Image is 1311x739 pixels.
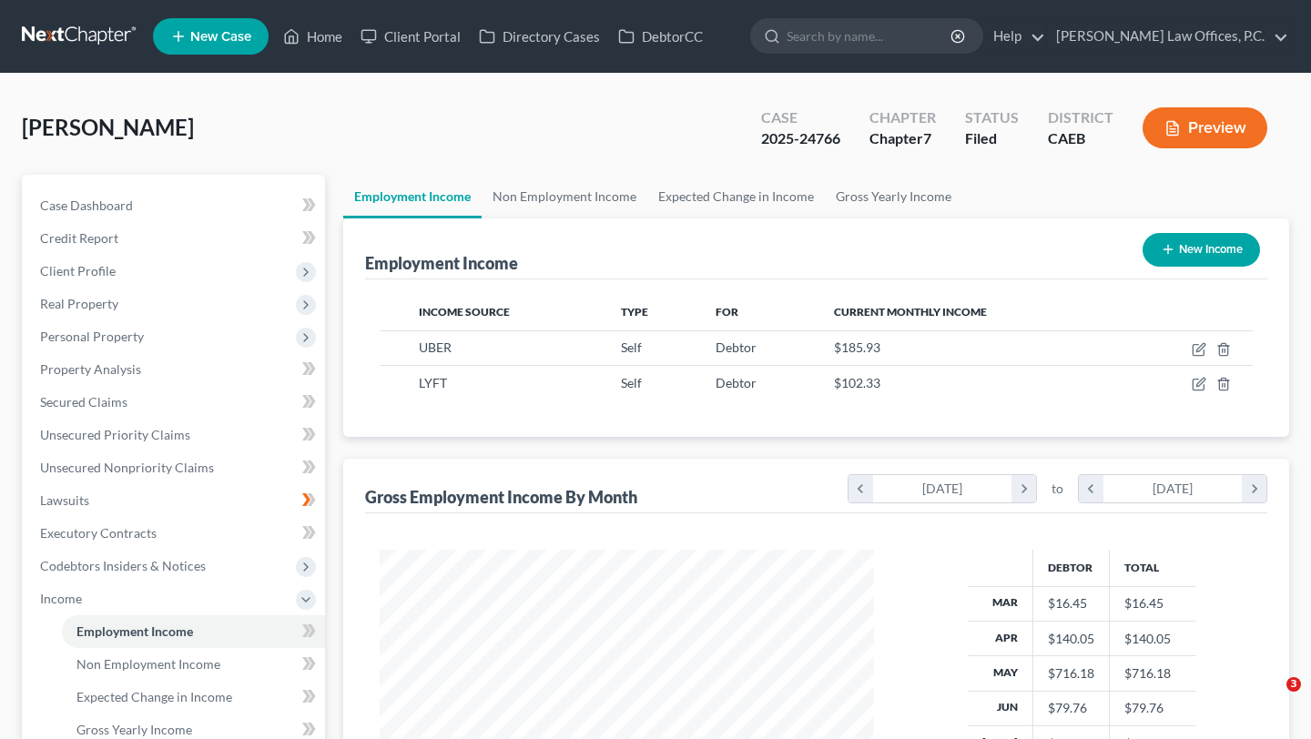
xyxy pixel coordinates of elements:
i: chevron_right [1011,475,1036,502]
a: Employment Income [343,175,482,218]
span: Debtor [716,375,757,390]
a: Help [984,20,1045,53]
a: Executory Contracts [25,517,325,550]
div: [DATE] [873,475,1012,502]
div: Filed [965,128,1019,149]
span: Client Profile [40,263,116,278]
span: Personal Property [40,329,144,344]
div: District [1048,107,1113,128]
th: Mar [968,586,1033,621]
span: Secured Claims [40,394,127,410]
span: [PERSON_NAME] [22,114,194,140]
span: Income [40,591,82,606]
a: Employment Income [62,615,325,648]
div: Status [965,107,1019,128]
a: Directory Cases [470,20,609,53]
div: $140.05 [1048,630,1094,648]
a: Client Portal [351,20,470,53]
td: $716.18 [1110,656,1195,691]
a: Lawsuits [25,484,325,517]
span: Debtor [716,339,757,355]
span: Expected Change in Income [76,689,232,704]
a: Case Dashboard [25,189,325,222]
a: Expected Change in Income [62,681,325,714]
a: Secured Claims [25,386,325,419]
span: Unsecured Priority Claims [40,427,190,442]
span: Type [621,305,648,319]
span: Employment Income [76,623,193,639]
a: Property Analysis [25,353,325,386]
div: $16.45 [1048,594,1094,612]
span: 7 [923,129,931,147]
span: $185.93 [834,339,880,355]
td: $79.76 [1110,691,1195,725]
span: LYFT [419,375,447,390]
span: New Case [190,30,251,44]
div: CAEB [1048,128,1113,149]
span: Real Property [40,296,118,311]
span: Unsecured Nonpriority Claims [40,460,214,475]
span: Current Monthly Income [834,305,987,319]
iframe: Intercom live chat [1249,677,1293,721]
div: $716.18 [1048,664,1094,683]
span: Lawsuits [40,492,89,508]
div: Chapter [869,107,936,128]
span: to [1052,480,1063,498]
i: chevron_left [849,475,873,502]
input: Search by name... [787,19,953,53]
i: chevron_left [1079,475,1103,502]
td: $16.45 [1110,586,1195,621]
div: 2025-24766 [761,128,840,149]
span: Credit Report [40,230,118,246]
span: Executory Contracts [40,525,157,541]
td: $140.05 [1110,621,1195,655]
span: Codebtors Insiders & Notices [40,558,206,573]
th: May [968,656,1033,691]
span: Income Source [419,305,510,319]
div: [DATE] [1103,475,1243,502]
div: Case [761,107,840,128]
span: $102.33 [834,375,880,390]
a: Gross Yearly Income [825,175,962,218]
th: Debtor [1033,550,1110,586]
a: Non Employment Income [482,175,647,218]
span: For [716,305,738,319]
th: Jun [968,691,1033,725]
span: Self [621,375,642,390]
div: Chapter [869,128,936,149]
span: Gross Yearly Income [76,722,192,737]
a: [PERSON_NAME] Law Offices, P.C. [1047,20,1288,53]
th: Apr [968,621,1033,655]
a: Credit Report [25,222,325,255]
th: Total [1110,550,1195,586]
div: Employment Income [365,252,518,274]
a: Non Employment Income [62,648,325,681]
a: Home [274,20,351,53]
a: DebtorCC [609,20,712,53]
a: Unsecured Nonpriority Claims [25,451,325,484]
i: chevron_right [1242,475,1266,502]
span: Self [621,339,642,355]
div: Gross Employment Income By Month [365,486,637,508]
a: Expected Change in Income [647,175,825,218]
span: UBER [419,339,452,355]
span: Property Analysis [40,361,141,377]
a: Unsecured Priority Claims [25,419,325,451]
span: 3 [1286,677,1301,692]
span: Non Employment Income [76,656,220,672]
button: New Income [1143,233,1260,267]
div: $79.76 [1048,699,1094,717]
button: Preview [1143,107,1267,148]
span: Case Dashboard [40,197,133,213]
